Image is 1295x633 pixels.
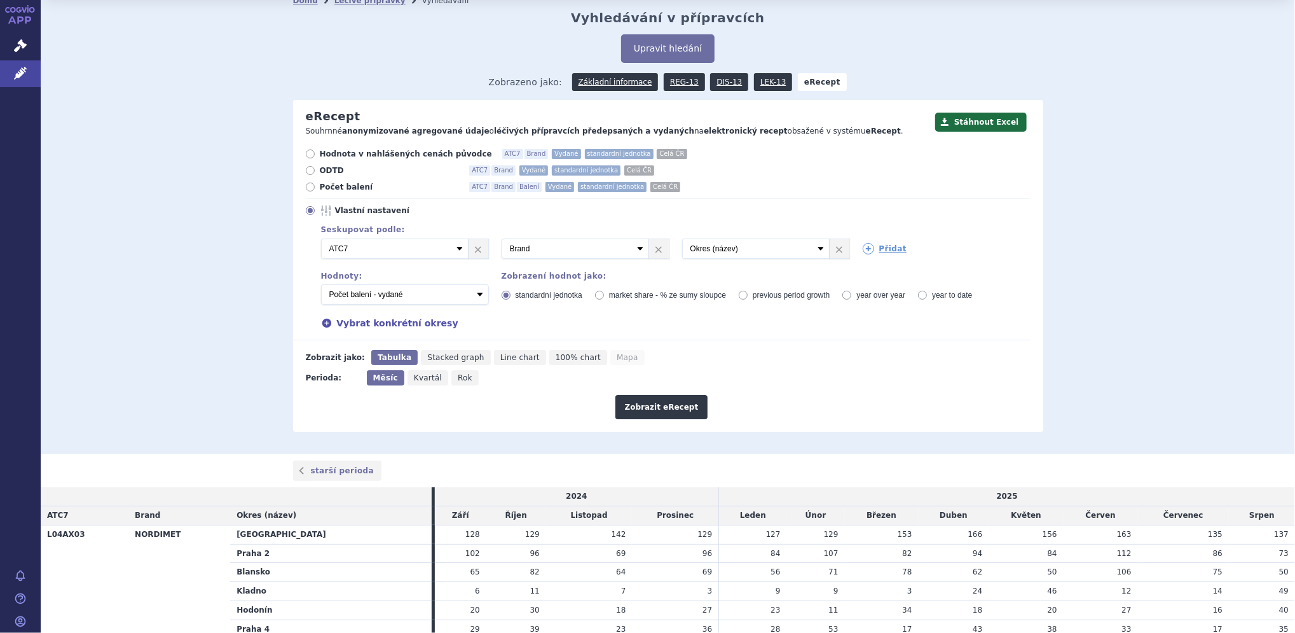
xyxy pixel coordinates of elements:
[973,567,982,576] span: 62
[1047,549,1057,558] span: 84
[435,506,486,525] td: Září
[469,182,490,192] span: ATC7
[502,272,1031,281] div: Zobrazení hodnot jako:
[1213,549,1223,558] span: 86
[308,239,1031,259] div: 3
[1279,567,1289,576] span: 50
[771,567,780,576] span: 56
[524,149,549,159] span: Brand
[719,487,1295,506] td: 2025
[621,587,626,595] span: 7
[320,149,492,159] span: Hodnota v nahlášených cenách původce
[753,291,830,300] span: previous period growth
[650,182,680,192] span: Celá ČR
[798,73,847,91] strong: eRecept
[898,530,912,539] span: 153
[1047,587,1057,595] span: 46
[546,506,633,525] td: Listopad
[516,291,582,300] span: standardní jednotka
[470,567,480,576] span: 65
[1047,567,1057,576] span: 50
[657,149,687,159] span: Celá ČR
[617,353,638,362] span: Mapa
[578,182,647,192] span: standardní jednotka
[702,606,712,615] span: 27
[335,205,475,216] span: Vlastní nastavení
[545,182,574,192] span: Vydané
[702,549,712,558] span: 96
[697,530,712,539] span: 129
[1121,606,1131,615] span: 27
[824,530,839,539] span: 129
[649,239,669,258] a: ×
[435,487,719,506] td: 2024
[378,353,411,362] span: Tabulka
[572,73,659,91] a: Základní informace
[293,461,382,481] a: starší perioda
[902,606,912,615] span: 34
[342,127,490,136] strong: anonymizované agregované údaje
[552,149,580,159] span: Vydané
[1279,606,1289,615] span: 40
[1064,506,1138,525] td: Červen
[1043,530,1057,539] span: 156
[230,563,431,582] th: Blansko
[771,549,780,558] span: 84
[833,587,839,595] span: 9
[502,149,523,159] span: ATC7
[856,291,905,300] span: year over year
[1279,549,1289,558] span: 73
[1229,506,1295,525] td: Srpen
[469,165,490,176] span: ATC7
[902,549,912,558] span: 82
[1213,606,1223,615] span: 16
[1274,530,1289,539] span: 137
[320,182,460,192] span: Počet balení
[907,587,912,595] span: 3
[754,73,792,91] a: LEK-13
[1213,567,1223,576] span: 75
[787,506,845,525] td: Únor
[230,544,431,563] th: Praha 2
[1121,587,1131,595] span: 12
[491,182,516,192] span: Brand
[500,353,540,362] span: Line chart
[863,243,907,254] a: Přidat
[308,225,1031,234] div: Seskupovat podle:
[230,601,431,620] th: Hodonín
[458,373,472,382] span: Rok
[585,149,654,159] span: standardní jednotka
[1138,506,1229,525] td: Červenec
[702,567,712,576] span: 69
[306,370,360,386] div: Perioda:
[320,165,460,176] span: ODTD
[465,530,480,539] span: 128
[552,165,620,176] span: standardní jednotka
[621,34,715,63] button: Upravit hledání
[632,506,718,525] td: Prosinec
[902,567,912,576] span: 78
[1047,606,1057,615] span: 20
[1213,587,1223,595] span: 14
[664,73,705,91] a: REG-13
[989,506,1063,525] td: Květen
[973,587,982,595] span: 24
[830,239,849,258] a: ×
[517,182,542,192] span: Balení
[488,73,562,91] span: Zobrazeno jako:
[609,291,726,300] span: market share - % ze sumy sloupce
[1117,549,1132,558] span: 112
[973,606,982,615] span: 18
[427,353,484,362] span: Stacked graph
[519,165,548,176] span: Vydané
[719,506,787,525] td: Leden
[766,530,781,539] span: 127
[135,511,160,520] span: Brand
[968,530,982,539] span: 166
[1117,567,1132,576] span: 106
[612,530,626,539] span: 142
[530,587,540,595] span: 11
[530,549,540,558] span: 96
[828,567,838,576] span: 71
[1279,587,1289,595] span: 49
